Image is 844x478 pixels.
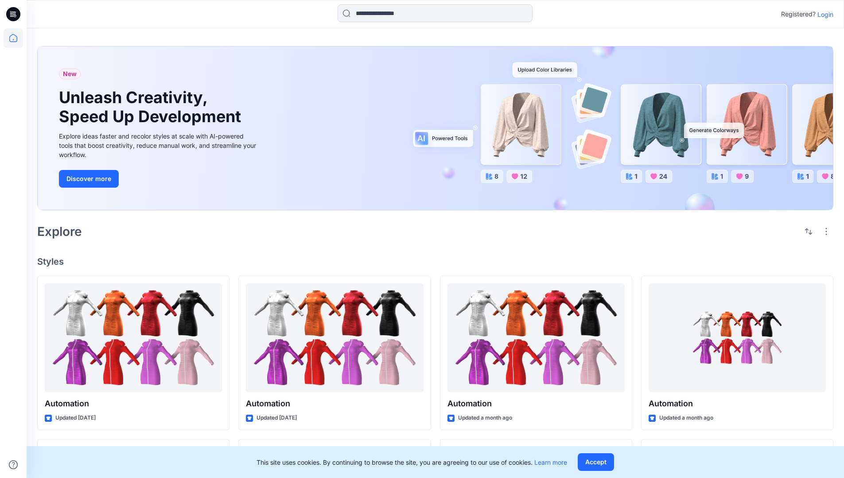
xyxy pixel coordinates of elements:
p: Updated a month ago [458,413,512,423]
p: Registered? [781,9,816,19]
p: Automation [246,397,423,410]
p: Updated [DATE] [257,413,297,423]
p: Updated [DATE] [55,413,96,423]
a: Automation [649,283,826,393]
p: Automation [45,397,222,410]
h4: Styles [37,256,833,267]
a: Automation [246,283,423,393]
a: Learn more [534,459,567,466]
p: Automation [649,397,826,410]
p: Login [817,10,833,19]
h2: Explore [37,224,82,239]
a: Automation [447,283,625,393]
button: Accept [578,453,614,471]
span: New [63,69,77,79]
button: Discover more [59,170,119,188]
p: This site uses cookies. By continuing to browse the site, you are agreeing to our use of cookies. [257,458,567,467]
a: Automation [45,283,222,393]
h1: Unleash Creativity, Speed Up Development [59,88,245,126]
p: Automation [447,397,625,410]
p: Updated a month ago [659,413,713,423]
div: Explore ideas faster and recolor styles at scale with AI-powered tools that boost creativity, red... [59,131,258,159]
a: Discover more [59,170,258,188]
